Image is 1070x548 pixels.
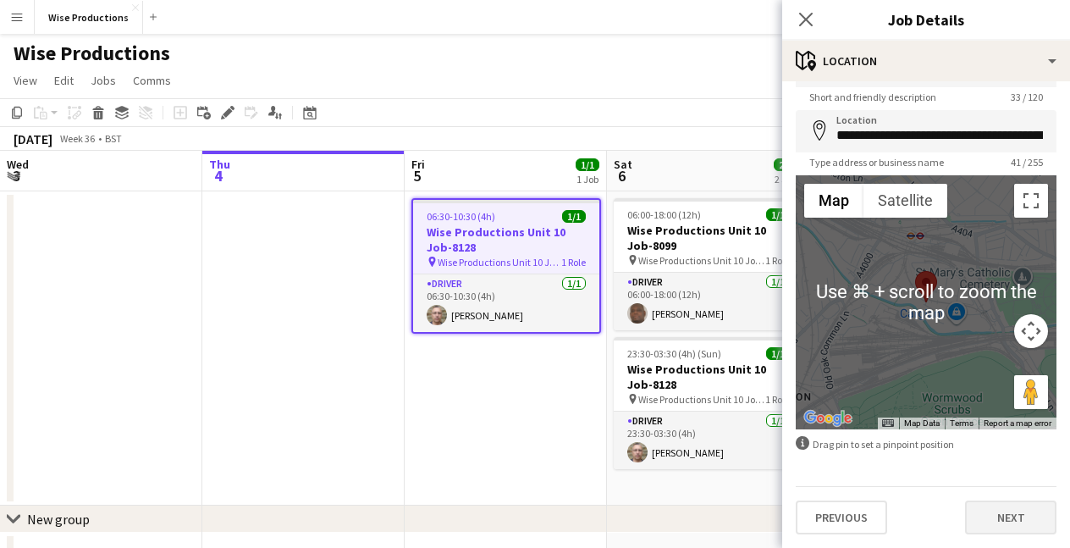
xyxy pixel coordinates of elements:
button: Map camera controls [1014,314,1048,348]
span: 1/1 [766,208,790,221]
span: View [14,73,37,88]
button: Drag Pegman onto the map to open Street View [1014,375,1048,409]
span: Thu [209,157,230,172]
h3: Wise Productions Unit 10 Job-8128 [614,362,803,392]
span: 5 [409,166,425,185]
span: 06:00-18:00 (12h) [627,208,701,221]
app-card-role: Driver1/106:30-10:30 (4h)[PERSON_NAME] [413,274,599,332]
div: 2 Jobs [775,173,801,185]
span: Sat [614,157,632,172]
button: Next [965,501,1056,534]
span: Comms [133,73,171,88]
h3: Wise Productions Unit 10 Job-8128 [413,224,599,255]
div: Drag pin to set a pinpoint position [796,436,1056,452]
span: Wise Productions Unit 10 Job-8128 [438,256,561,268]
span: 33 / 120 [997,91,1056,103]
span: 1/1 [562,210,586,223]
app-card-role: Driver1/106:00-18:00 (12h)[PERSON_NAME] [614,273,803,330]
span: 06:30-10:30 (4h) [427,210,495,223]
span: 23:30-03:30 (4h) (Sun) [627,347,721,360]
app-job-card: 06:00-18:00 (12h)1/1Wise Productions Unit 10 Job-8099 Wise Productions Unit 10 Job-80991 RoleDriv... [614,198,803,330]
a: Report a map error [984,418,1051,428]
div: New group [27,511,90,528]
button: Map Data [904,418,940,429]
span: 1 Role [765,393,790,406]
span: Jobs [91,73,116,88]
a: Comms [126,69,178,91]
a: Terms (opens in new tab) [950,418,973,428]
button: Show satellite imagery [863,184,947,218]
span: Fri [411,157,425,172]
div: Location [782,41,1070,81]
h1: Wise Productions [14,41,170,66]
span: 1 Role [561,256,586,268]
h3: Wise Productions Unit 10 Job-8099 [614,223,803,253]
span: 41 / 255 [997,156,1056,169]
a: Open this area in Google Maps (opens a new window) [800,407,856,429]
span: Type address or business name [796,156,957,169]
button: Wise Productions [35,1,143,34]
button: Show street map [804,184,863,218]
div: BST [105,132,122,145]
span: 2/2 [774,158,797,171]
app-card-role: Driver1/123:30-03:30 (4h)[PERSON_NAME] [614,412,803,469]
span: 1/1 [766,347,790,360]
span: Wise Productions Unit 10 Job-8128 [638,393,765,406]
a: Jobs [84,69,123,91]
span: Wed [7,157,29,172]
span: 6 [611,166,632,185]
a: View [7,69,44,91]
a: Edit [47,69,80,91]
span: Edit [54,73,74,88]
h3: Job Details [782,8,1070,30]
div: [DATE] [14,130,52,147]
span: Short and friendly description [796,91,950,103]
div: 1 Job [576,173,598,185]
span: 3 [4,166,29,185]
button: Toggle fullscreen view [1014,184,1048,218]
span: 4 [207,166,230,185]
span: Week 36 [56,132,98,145]
button: Previous [796,501,887,534]
span: Wise Productions Unit 10 Job-8099 [638,254,765,267]
img: Google [800,407,856,429]
app-job-card: 06:30-10:30 (4h)1/1Wise Productions Unit 10 Job-8128 Wise Productions Unit 10 Job-81281 RoleDrive... [411,198,601,334]
span: 1 Role [765,254,790,267]
button: Keyboard shortcuts [882,418,894,429]
span: 1/1 [576,158,599,171]
app-job-card: 23:30-03:30 (4h) (Sun)1/1Wise Productions Unit 10 Job-8128 Wise Productions Unit 10 Job-81281 Rol... [614,337,803,469]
